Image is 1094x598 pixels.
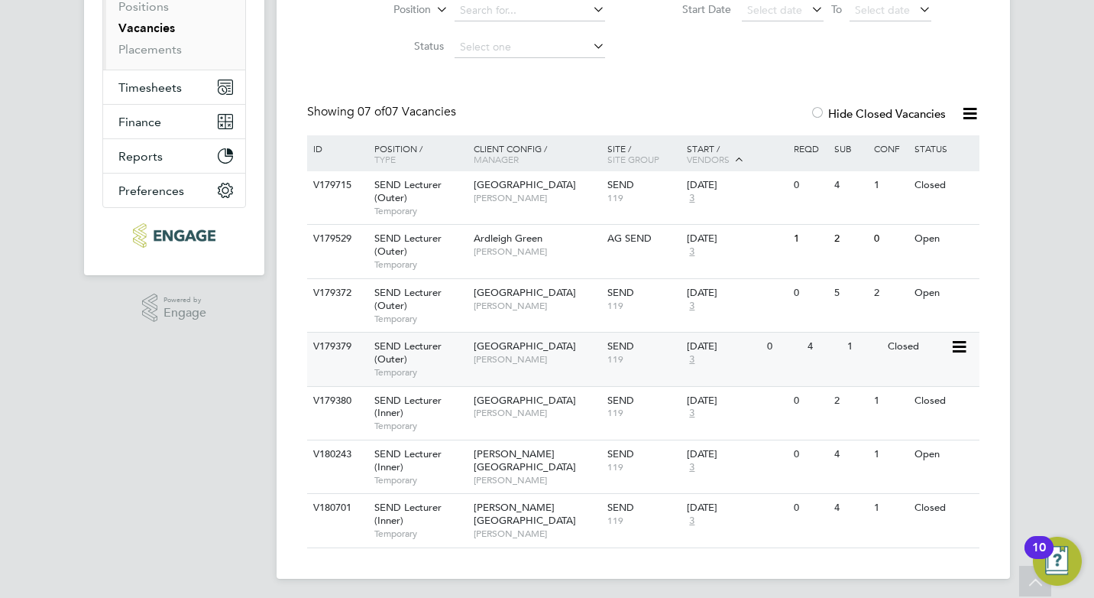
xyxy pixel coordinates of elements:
span: 119 [607,461,680,473]
span: Temporary [374,258,466,271]
span: [GEOGRAPHIC_DATA] [474,394,576,407]
span: 07 of [358,104,385,119]
div: [DATE] [687,395,786,408]
span: 3 [687,407,697,420]
span: Engage [163,307,206,320]
div: 4 [804,333,843,361]
div: Client Config / [470,135,604,172]
div: Closed [884,333,950,361]
div: Site / [604,135,684,172]
div: V179379 [309,333,363,361]
span: Select date [855,3,910,17]
div: [DATE] [687,232,786,245]
span: SEND Lecturer (Outer) [374,178,442,204]
div: Showing [307,104,459,120]
span: 3 [687,245,697,258]
span: SEND [607,394,634,407]
div: 4 [830,171,870,200]
label: Hide Closed Vacancies [810,106,946,121]
div: Status [911,135,977,161]
div: Closed [911,171,977,200]
div: V180701 [309,494,363,522]
label: Status [356,39,444,53]
div: 5 [830,279,870,307]
div: Position / [363,135,470,172]
span: Timesheets [118,80,182,95]
span: 119 [607,192,680,204]
span: 07 Vacancies [358,104,456,119]
span: [GEOGRAPHIC_DATA] [474,340,576,353]
span: [PERSON_NAME] [474,192,600,204]
span: [PERSON_NAME] [474,353,600,366]
div: [DATE] [687,179,786,192]
span: Temporary [374,474,466,486]
button: Reports [103,139,245,173]
span: Reports [118,149,163,164]
input: Select one [455,37,605,58]
span: 3 [687,353,697,366]
div: V179372 [309,279,363,307]
span: 3 [687,461,697,474]
button: Open Resource Center, 10 new notifications [1033,537,1082,586]
span: 119 [607,300,680,312]
div: V179715 [309,171,363,200]
div: V180243 [309,440,363,469]
span: Select date [747,3,802,17]
div: 0 [790,387,830,415]
span: SEND [607,501,634,514]
div: 2 [870,279,910,307]
span: [PERSON_NAME] [474,528,600,540]
span: Vendors [687,153,730,165]
span: Preferences [118,184,184,198]
span: 119 [607,515,680,527]
div: Closed [911,494,977,522]
span: 119 [607,407,680,419]
div: 2 [830,387,870,415]
span: [PERSON_NAME] [474,407,600,419]
span: [GEOGRAPHIC_DATA] [474,286,576,299]
div: [DATE] [687,340,759,353]
span: Temporary [374,313,466,325]
span: SEND Lecturer (Inner) [374,447,442,473]
span: [PERSON_NAME] [474,300,600,312]
span: SEND Lecturer (Outer) [374,286,442,312]
span: SEND [607,340,634,353]
span: SEND Lecturer (Outer) [374,232,442,258]
button: Preferences [103,174,245,207]
span: 119 [607,353,680,366]
span: [PERSON_NAME][GEOGRAPHIC_DATA] [474,501,576,527]
button: Finance [103,105,245,138]
span: Type [374,153,396,165]
span: SEND [607,178,634,191]
span: SEND Lecturer (Outer) [374,340,442,366]
div: 1 [870,494,910,522]
span: Site Group [607,153,659,165]
div: [DATE] [687,287,786,300]
label: Start Date [643,2,731,16]
span: SEND [607,447,634,460]
span: SEND Lecturer (Inner) [374,394,442,420]
div: 4 [830,494,870,522]
div: 0 [763,333,803,361]
button: Timesheets [103,70,245,104]
div: 10 [1032,548,1046,567]
div: 1 [843,333,883,361]
a: Powered byEngage [142,294,207,323]
a: Vacancies [118,21,175,35]
div: 2 [830,225,870,253]
span: 3 [687,300,697,313]
span: Finance [118,115,161,129]
div: 1 [870,171,910,200]
a: Placements [118,42,182,57]
div: Conf [870,135,910,161]
span: Ardleigh Green [474,232,542,245]
a: Go to home page [102,223,246,248]
div: Closed [911,387,977,415]
div: 0 [790,440,830,469]
span: Manager [474,153,519,165]
span: [PERSON_NAME] [474,474,600,486]
span: Temporary [374,366,466,379]
div: 0 [790,279,830,307]
div: V179529 [309,225,363,253]
div: 0 [790,494,830,522]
